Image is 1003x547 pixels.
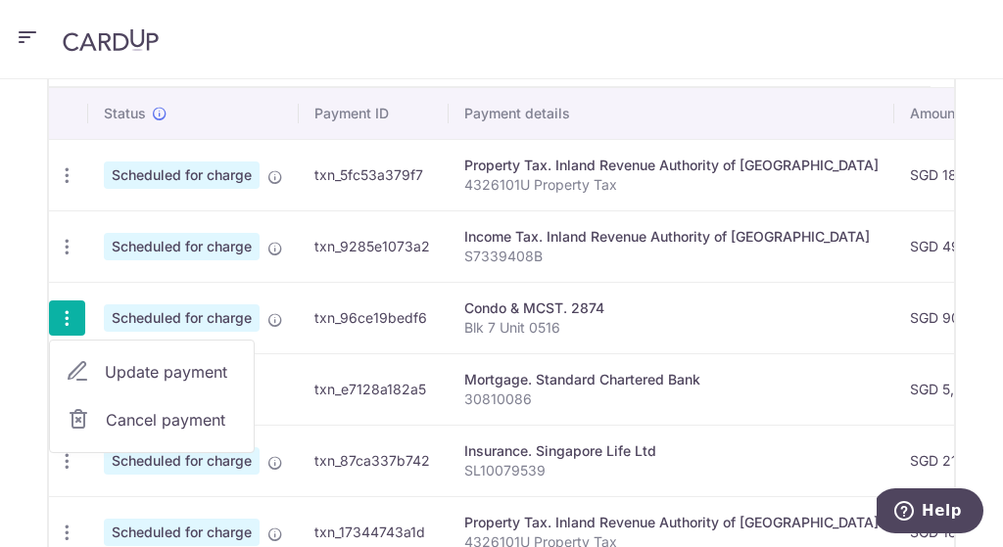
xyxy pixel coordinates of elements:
[464,175,879,195] p: 4326101U Property Tax
[104,233,260,260] span: Scheduled for charge
[63,28,159,52] img: CardUp
[464,370,879,389] div: Mortgage. Standard Chartered Bank
[464,389,879,409] p: 30810086
[464,298,879,318] div: Condo & MCST. 2874
[104,519,260,546] span: Scheduled for charge
[464,441,879,461] div: Insurance. Singapore Life Ltd
[464,156,879,175] div: Property Tax. Inland Revenue Authority of [GEOGRAPHIC_DATA]
[877,488,983,537] iframe: Opens a widget where you can find more information
[299,210,449,282] td: txn_9285e1073a2
[449,88,894,139] th: Payment details
[104,304,260,332] span: Scheduled for charge
[464,247,879,266] p: S7339408B
[299,139,449,210] td: txn_5fc53a379f7
[464,461,879,480] p: SL10079539
[464,318,879,338] p: Blk 7 Unit 0516
[299,425,449,496] td: txn_87ca337b742
[464,227,879,247] div: Income Tax. Inland Revenue Authority of [GEOGRAPHIC_DATA]
[104,447,260,475] span: Scheduled for charge
[299,353,449,425] td: txn_e7128a182a5
[299,282,449,353] td: txn_96ce19bedf6
[104,161,260,189] span: Scheduled for charge
[464,513,879,532] div: Property Tax. Inland Revenue Authority of [GEOGRAPHIC_DATA]
[299,88,449,139] th: Payment ID
[910,104,960,123] span: Amount
[104,104,146,123] span: Status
